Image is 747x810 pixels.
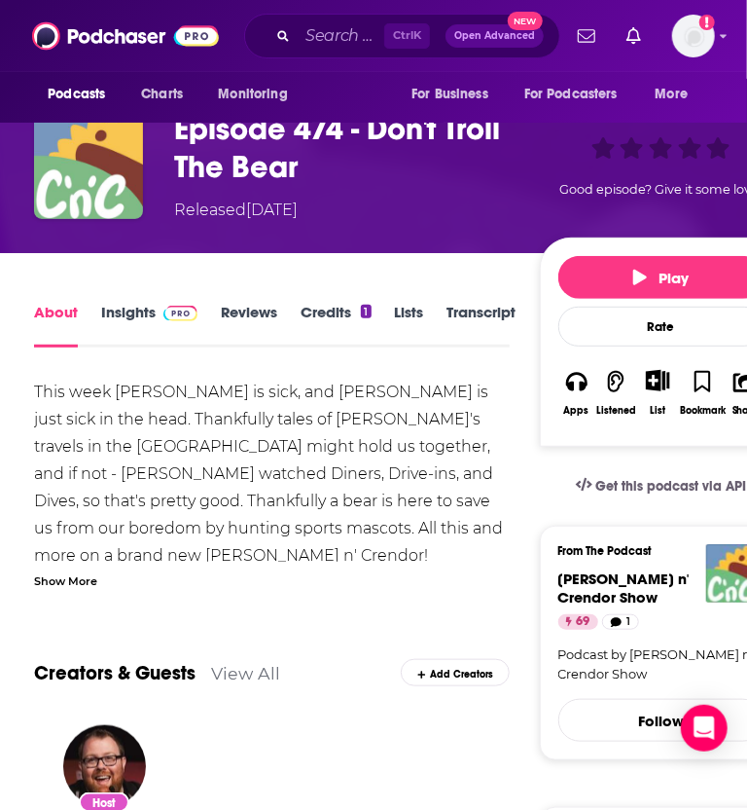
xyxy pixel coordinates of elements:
[445,24,544,48] button: Open AdvancedNew
[558,357,595,428] button: Apps
[524,81,618,108] span: For Podcasters
[34,661,196,685] a: Creators & Guests
[564,405,589,417] div: Apps
[672,15,715,57] span: Logged in as meg_reilly_edl
[395,303,424,348] a: Lists
[512,76,646,113] button: open menu
[34,110,143,219] img: Episode 474 - Don't Troll The Bear
[221,303,277,348] a: Reviews
[619,19,649,53] a: Show notifications dropdown
[651,404,666,417] div: List
[656,81,689,108] span: More
[508,12,543,30] span: New
[577,612,590,632] span: 69
[218,81,287,108] span: Monitoring
[680,405,726,417] div: Bookmark
[454,31,535,41] span: Open Advanced
[301,303,371,348] a: Credits1
[204,76,312,113] button: open menu
[638,370,678,391] button: Show More Button
[672,15,715,57] button: Show profile menu
[679,357,727,428] button: Bookmark
[128,76,195,113] a: Charts
[558,614,598,630] a: 69
[595,478,746,495] span: Get this podcast via API
[174,199,298,222] div: Released [DATE]
[34,76,130,113] button: open menu
[447,303,516,348] a: Transcript
[699,15,715,30] svg: Add a profile image
[48,81,105,108] span: Podcasts
[34,303,78,348] a: About
[633,269,689,287] span: Play
[398,76,513,113] button: open menu
[681,705,728,752] div: Open Intercom Messenger
[642,76,713,113] button: open menu
[34,379,510,679] div: This week [PERSON_NAME] is sick, and [PERSON_NAME] is just sick in the head. Thankfully tales of ...
[595,357,637,428] button: Listened
[672,15,715,57] img: User Profile
[32,18,219,55] img: Podchaser - Follow, Share and Rate Podcasts
[411,81,488,108] span: For Business
[602,614,639,630] a: 1
[244,14,560,58] div: Search podcasts, credits, & more...
[141,81,183,108] span: Charts
[401,659,510,686] div: Add Creators
[101,303,197,348] a: InsightsPodchaser Pro
[558,570,690,607] a: Cox n' Crendor Show
[384,23,430,49] span: Ctrl K
[558,570,690,607] span: [PERSON_NAME] n' Crendor Show
[211,663,280,683] a: View All
[163,306,197,321] img: Podchaser Pro
[570,19,603,53] a: Show notifications dropdown
[637,357,679,428] div: Show More ButtonList
[298,20,384,52] input: Search podcasts, credits, & more...
[63,725,146,808] img: Jesse Cox
[596,405,636,417] div: Listened
[626,612,630,632] span: 1
[174,110,531,186] h1: Episode 474 - Don't Troll The Bear
[361,305,371,318] div: 1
